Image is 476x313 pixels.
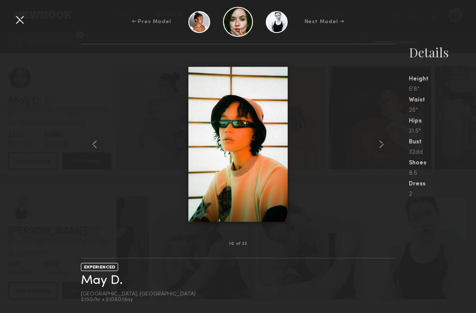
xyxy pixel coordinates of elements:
[409,149,476,155] div: 32dd
[409,191,476,197] div: 2
[409,170,476,176] div: 8.5
[409,107,476,113] div: 26"
[409,128,476,134] div: 31.5"
[81,292,196,297] div: [GEOGRAPHIC_DATA], [GEOGRAPHIC_DATA]
[409,118,476,124] div: Hips
[409,97,476,103] div: Waist
[409,76,476,82] div: Height
[81,263,118,271] div: EXPERIENCED
[409,44,476,61] div: Details
[81,274,123,287] a: May D.
[409,160,476,166] div: Shoes
[409,181,476,187] div: Dress
[409,86,476,92] div: 5'8"
[409,139,476,145] div: Bust
[81,297,196,303] div: $150/hr • $1080/day
[132,18,171,26] div: ← Prev Model
[305,18,345,26] div: Next Model →
[229,242,247,246] div: 10 of 23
